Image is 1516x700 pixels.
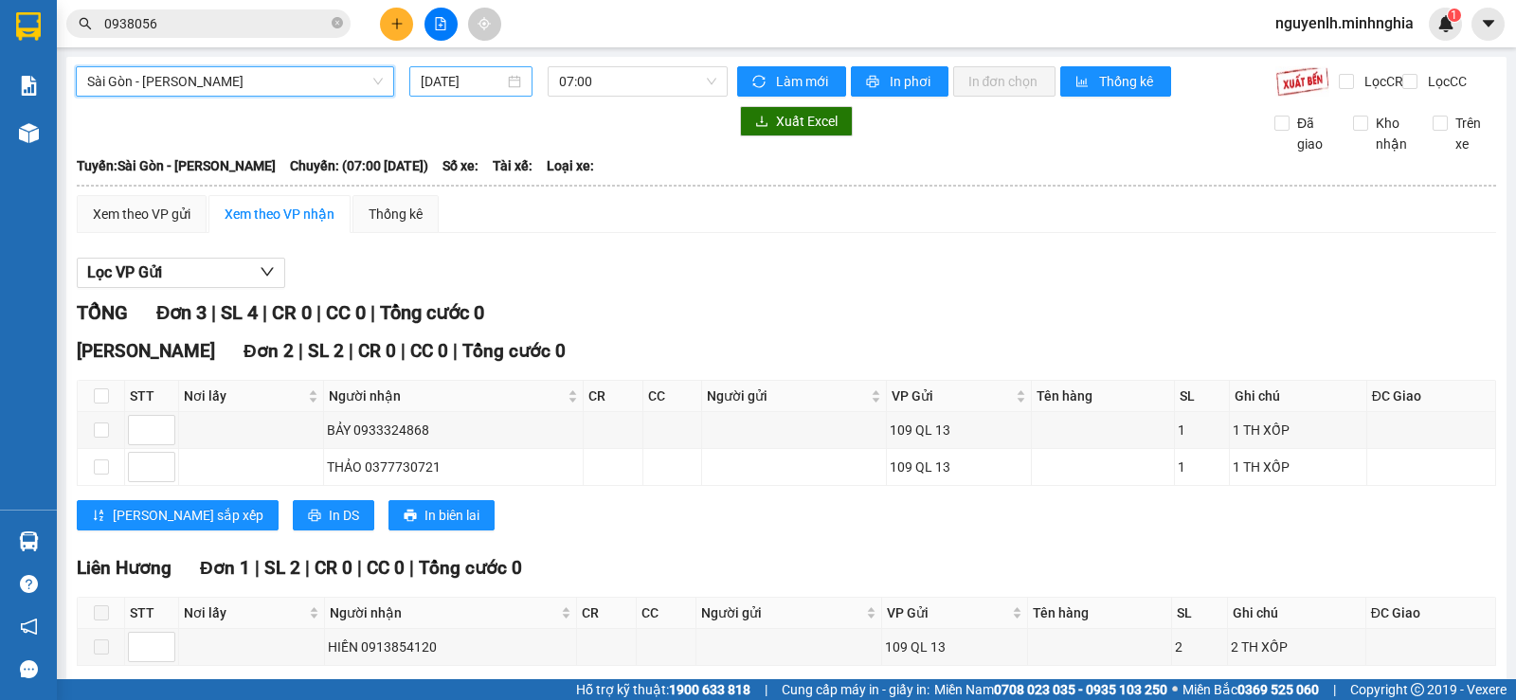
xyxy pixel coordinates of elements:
img: 9k= [1275,66,1329,97]
span: SL 2 [264,557,300,579]
span: file-add [434,17,447,30]
th: ĐC Giao [1367,381,1496,412]
span: | [409,557,414,579]
span: Liên Hương [77,557,171,579]
span: Nơi lấy [184,386,304,406]
strong: 0369 525 060 [1237,682,1319,697]
td: 109 QL 13 [887,412,1032,449]
div: 2 [1175,637,1224,657]
img: warehouse-icon [19,123,39,143]
span: printer [866,75,882,90]
th: SL [1175,381,1230,412]
div: Thống kê [369,204,423,224]
div: 109 QL 13 [890,420,1028,440]
span: CR 0 [315,557,352,579]
span: Tổng cước 0 [462,340,566,362]
span: Làm mới [776,71,831,92]
img: solution-icon [19,76,39,96]
button: file-add [424,8,458,41]
td: 109 QL 13 [887,449,1032,486]
div: THẢO 0377730721 [327,457,580,477]
th: CR [577,598,637,629]
span: | [255,557,260,579]
span: Xuất Excel [776,111,838,132]
span: Miền Nam [934,679,1167,700]
span: | [349,340,353,362]
button: sort-ascending[PERSON_NAME] sắp xếp [77,500,279,530]
span: printer [404,509,417,524]
span: | [765,679,767,700]
sup: 1 [1448,9,1461,22]
th: CR [584,381,643,412]
button: printerIn phơi [851,66,948,97]
span: ⚪️ [1172,686,1178,693]
div: 1 [1178,420,1226,440]
span: down [260,264,275,279]
span: nguyenlh.minhnghia [1260,11,1429,35]
span: sort-ascending [92,509,105,524]
div: BẢY 0933324868 [327,420,580,440]
th: Ghi chú [1230,381,1367,412]
span: | [453,340,458,362]
span: Lọc CR [1357,71,1406,92]
span: SL 4 [221,301,258,324]
span: VP Gửi [887,602,1008,623]
span: Đơn 1 [200,557,250,579]
span: CC 0 [410,340,448,362]
strong: 1900 633 818 [669,682,750,697]
span: | [357,557,362,579]
div: 109 QL 13 [885,637,1024,657]
button: printerIn biên lai [388,500,495,530]
th: CC [643,381,703,412]
th: SL [1172,598,1228,629]
span: Miền Bắc [1182,679,1319,700]
span: [PERSON_NAME] [77,340,215,362]
button: downloadXuất Excel [740,106,853,136]
span: 1 [1451,9,1457,22]
span: Cung cấp máy in - giấy in: [782,679,929,700]
span: bar-chart [1075,75,1092,90]
span: | [370,301,375,324]
th: Ghi chú [1228,598,1366,629]
span: In biên lai [424,505,479,526]
div: 1 TH XỐP [1233,457,1363,477]
b: Tuyến: Sài Gòn - [PERSON_NAME] [77,158,276,173]
img: icon-new-feature [1437,15,1454,32]
strong: 0708 023 035 - 0935 103 250 [994,682,1167,697]
span: TỔNG [77,301,128,324]
img: logo-vxr [16,12,41,41]
th: STT [125,381,179,412]
span: Kho nhận [1368,113,1417,154]
span: Đơn 3 [156,301,207,324]
span: | [298,340,303,362]
span: Chuyến: (07:00 [DATE]) [290,155,428,176]
span: plus [390,17,404,30]
span: | [1333,679,1336,700]
span: SL 2 [308,340,344,362]
span: Người nhận [329,386,564,406]
button: caret-down [1471,8,1505,41]
img: warehouse-icon [19,531,39,551]
span: Tổng cước 0 [380,301,484,324]
span: | [316,301,321,324]
span: question-circle [20,575,38,593]
span: | [401,340,406,362]
span: close-circle [332,15,343,33]
span: | [262,301,267,324]
span: copyright [1411,683,1424,696]
span: Hỗ trợ kỹ thuật: [576,679,750,700]
span: Thống kê [1099,71,1156,92]
span: Người gửi [701,602,862,623]
span: Lọc VP Gửi [87,260,162,284]
button: In đơn chọn [953,66,1056,97]
span: close-circle [332,17,343,28]
div: 2 TH XỐP [1231,637,1363,657]
div: 1 TH XỐP [1233,420,1363,440]
span: sync [752,75,768,90]
span: | [211,301,216,324]
div: Xem theo VP gửi [93,204,190,224]
span: Tài xế: [493,155,532,176]
span: CC 0 [367,557,405,579]
div: 109 QL 13 [890,457,1028,477]
span: Số xe: [442,155,478,176]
